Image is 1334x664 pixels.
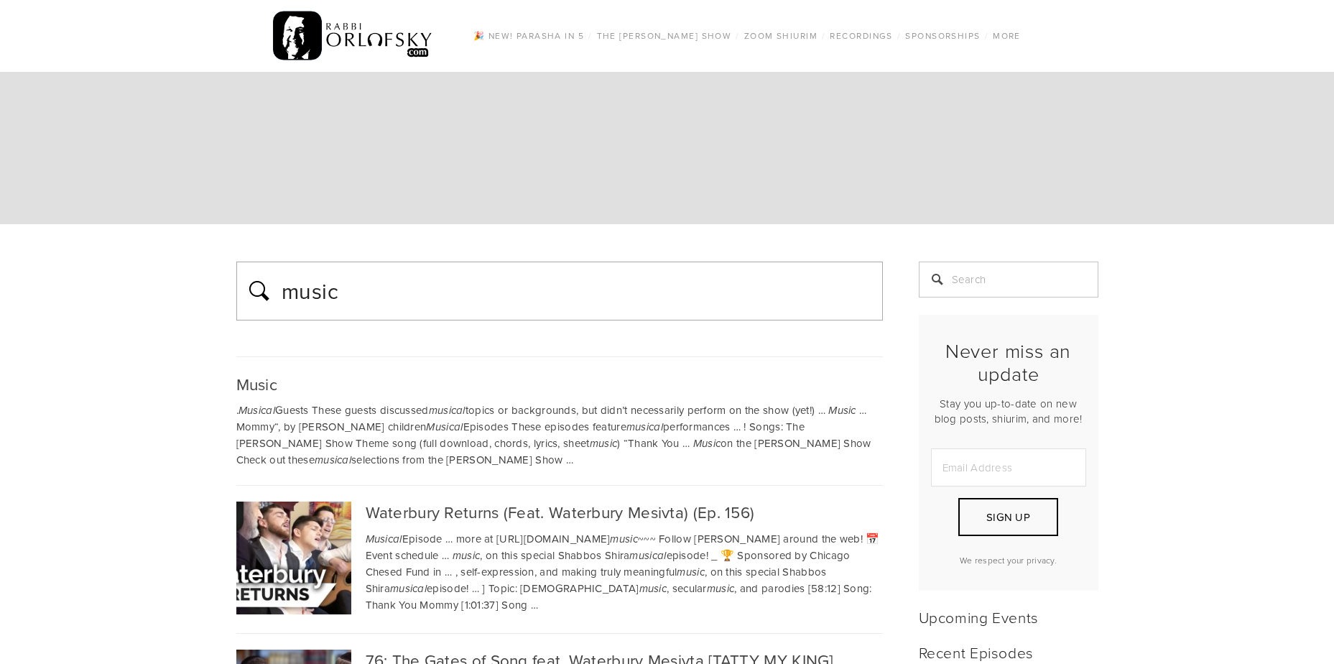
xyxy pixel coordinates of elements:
[682,435,690,451] span: …
[453,550,481,563] em: music
[610,533,638,546] em: music
[593,27,736,45] a: The [PERSON_NAME] Show
[588,29,592,42] span: /
[818,402,825,418] span: …
[919,608,1098,626] h2: Upcoming Events
[825,27,897,45] a: Recordings
[366,548,851,579] span: , on this special Shabbos Shira episode! _ 🏆 Sponsored by Chicago Chesed Fund in
[236,402,815,418] span: . Guests These guests discussed topics or backgrounds, but didn’t necessarily perform on the show...
[315,454,351,467] em: musical
[931,396,1086,426] p: Stay you up-to-date on new blog posts, shiurim, and more!
[236,357,883,485] div: Music .MusicalGuests These guests discussedmusicaltopics or backgrounds, but didn’t necessarily p...
[626,421,663,434] em: musical
[988,27,1025,45] a: More
[919,643,1098,661] h2: Recent Episodes
[693,438,721,451] em: Music
[629,550,666,563] em: musical
[677,566,705,579] em: music
[919,262,1098,298] input: Search
[236,374,883,395] div: Music
[366,581,872,612] span: ] Topic: [DEMOGRAPHIC_DATA] , secular , and parodies [58:12] Song: Thank You Mommy [1:01:37] Song
[238,405,275,418] em: Musical
[531,597,538,612] span: …
[639,583,667,596] em: music
[426,421,463,434] em: Musical
[236,485,883,633] div: Waterbury Returns (Feat. Waterbury Mesivta) (Ep. 156) MusicalEpisode … more at [URL][DOMAIN_NAME]...
[566,452,573,467] span: …
[366,533,402,546] em: Musical
[931,554,1086,566] p: We respect your privacy.
[236,502,883,522] div: Waterbury Returns (Feat. Waterbury Mesivta) (Ep. 156)
[931,339,1086,386] h2: Never miss an update
[985,29,988,42] span: /
[280,273,874,309] input: Type to search…
[736,29,739,42] span: /
[469,27,588,45] a: 🎉 NEW! Parasha in 5
[390,583,427,596] em: musical
[707,583,735,596] em: music
[859,402,866,418] span: …
[445,531,453,546] span: …
[472,581,479,596] span: …
[366,531,443,546] span: Episode
[931,448,1086,487] input: Email Address
[429,405,465,418] em: musical
[442,548,449,563] span: …
[822,29,825,42] span: /
[236,419,731,434] span: Mommy“, by [PERSON_NAME] children Episodes These episodes feature performances
[445,564,452,579] span: …
[733,419,741,434] span: …
[366,564,827,596] span: , self-expression, and making truly meaningful , on this special Shabbos Shira episode!
[986,509,1030,525] span: Sign Up
[958,498,1057,536] button: Sign Up
[740,27,822,45] a: Zoom Shiurim
[828,405,856,418] em: Music
[901,27,984,45] a: Sponsorships
[273,8,433,64] img: RabbiOrlofsky.com
[366,531,880,563] span: more at [URL][DOMAIN_NAME] ~~~ Follow [PERSON_NAME] around the web! 📅 Event schedule
[897,29,901,42] span: /
[590,438,618,451] em: music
